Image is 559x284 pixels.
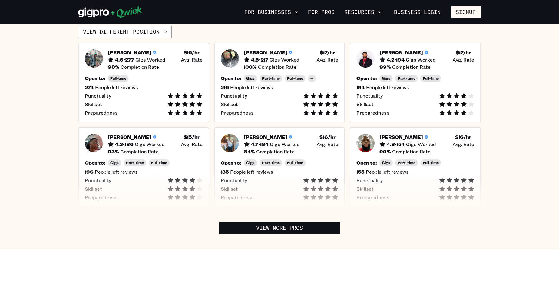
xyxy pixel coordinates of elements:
[356,110,389,116] span: Preparedness
[379,49,423,55] h5: [PERSON_NAME]
[108,134,151,140] h5: [PERSON_NAME]
[356,160,377,166] h5: Open to:
[85,75,105,81] h5: Open to:
[392,149,431,155] span: Completion Rate
[110,76,126,81] span: Full-time
[320,49,335,55] h5: $ 17 /hr
[85,134,103,152] img: Pro headshot
[251,141,269,147] h5: 4.7 • 184
[244,149,255,155] h5: 84 %
[287,76,303,81] span: Full-time
[387,57,405,63] h5: 4.2 • 194
[306,7,337,17] a: For Pros
[398,76,415,81] span: Part-time
[366,169,409,175] span: People left reviews
[135,57,165,63] span: Gigs Worked
[270,57,299,63] span: Gigs Worked
[270,141,300,147] span: Gigs Worked
[310,76,313,81] span: --
[85,110,118,116] span: Preparedness
[356,101,374,107] span: Skillset
[379,64,391,70] h5: 99 %
[244,49,287,55] h5: [PERSON_NAME]
[78,127,209,207] button: Pro headshot[PERSON_NAME]4.3•186Gigs Worked$15/hr Avg. Rate93%Completion RateOpen to:GigsPart-tim...
[85,160,105,166] h5: Open to:
[221,194,254,200] span: Preparedness
[251,57,268,63] h5: 4.5 • 217
[78,26,172,38] button: View different position
[316,57,338,63] span: Avg. Rate
[406,57,436,63] span: Gigs Worked
[316,141,338,147] span: Avg. Rate
[108,149,119,155] h5: 93 %
[356,194,389,200] span: Preparedness
[85,101,102,107] span: Skillset
[221,160,241,166] h5: Open to:
[423,76,439,81] span: Full-time
[350,43,481,122] button: Pro headshot[PERSON_NAME]4.2•194Gigs Worked$17/hr Avg. Rate99%Completion RateOpen to:GigsPart-tim...
[356,84,365,90] h5: 194
[287,161,303,165] span: Full-time
[151,161,167,165] span: Full-time
[452,57,474,63] span: Avg. Rate
[258,64,296,70] span: Completion Rate
[85,177,111,183] span: Punctuality
[398,161,415,165] span: Part-time
[121,64,159,70] span: Completion Rate
[221,75,241,81] h5: Open to:
[85,194,118,200] span: Preparedness
[85,49,103,68] img: Pro headshot
[95,169,138,175] span: People left reviews
[356,134,375,152] img: Pro headshot
[214,127,345,207] button: Pro headshot[PERSON_NAME]4.7•184Gigs Worked$16/hr Avg. Rate84%Completion RateOpen to:GigsPart-tim...
[319,134,336,140] h5: $ 16 /hr
[219,222,340,234] a: View More Pros
[356,186,374,192] span: Skillset
[108,64,119,70] h5: 98 %
[115,57,134,63] h5: 4.6 • 277
[184,134,200,140] h5: $ 15 /hr
[221,101,238,107] span: Skillset
[120,149,159,155] span: Completion Rate
[389,6,446,18] a: Business Login
[406,141,436,147] span: Gigs Worked
[356,177,383,183] span: Punctuality
[452,141,474,147] span: Avg. Rate
[135,141,165,147] span: Gigs Worked
[356,75,377,81] h5: Open to:
[214,43,345,122] button: Pro headshot[PERSON_NAME]4.5•217Gigs Worked$17/hr Avg. Rate100%Completion RateOpen to:GigsPart-ti...
[221,134,239,152] img: Pro headshot
[256,149,295,155] span: Completion Rate
[423,161,439,165] span: Full-time
[230,169,273,175] span: People left reviews
[242,7,301,17] button: For Businesses
[181,141,203,147] span: Avg. Rate
[221,169,229,175] h5: 135
[95,84,138,90] span: People left reviews
[392,64,431,70] span: Completion Rate
[78,43,209,122] button: Pro headshot[PERSON_NAME]4.6•277Gigs Worked$16/hr Avg. Rate98%Completion RateOpen to:Full-time274...
[379,149,391,155] h5: 99 %
[230,84,273,90] span: People left reviews
[110,161,119,165] span: Gigs
[221,93,247,99] span: Punctuality
[456,49,471,55] h5: $ 17 /hr
[451,6,481,18] button: Signup
[221,110,254,116] span: Preparedness
[342,7,384,17] button: Resources
[85,93,111,99] span: Punctuality
[455,134,471,140] h5: $ 16 /hr
[356,93,383,99] span: Punctuality
[181,57,203,63] span: Avg. Rate
[244,64,257,70] h5: 100 %
[366,84,409,90] span: People left reviews
[387,141,405,147] h5: 4.8 • 154
[126,161,144,165] span: Part-time
[350,127,481,207] button: Pro headshot[PERSON_NAME]4.8•154Gigs Worked$16/hr Avg. Rate99%Completion RateOpen to:GigsPart-tim...
[356,49,375,68] img: Pro headshot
